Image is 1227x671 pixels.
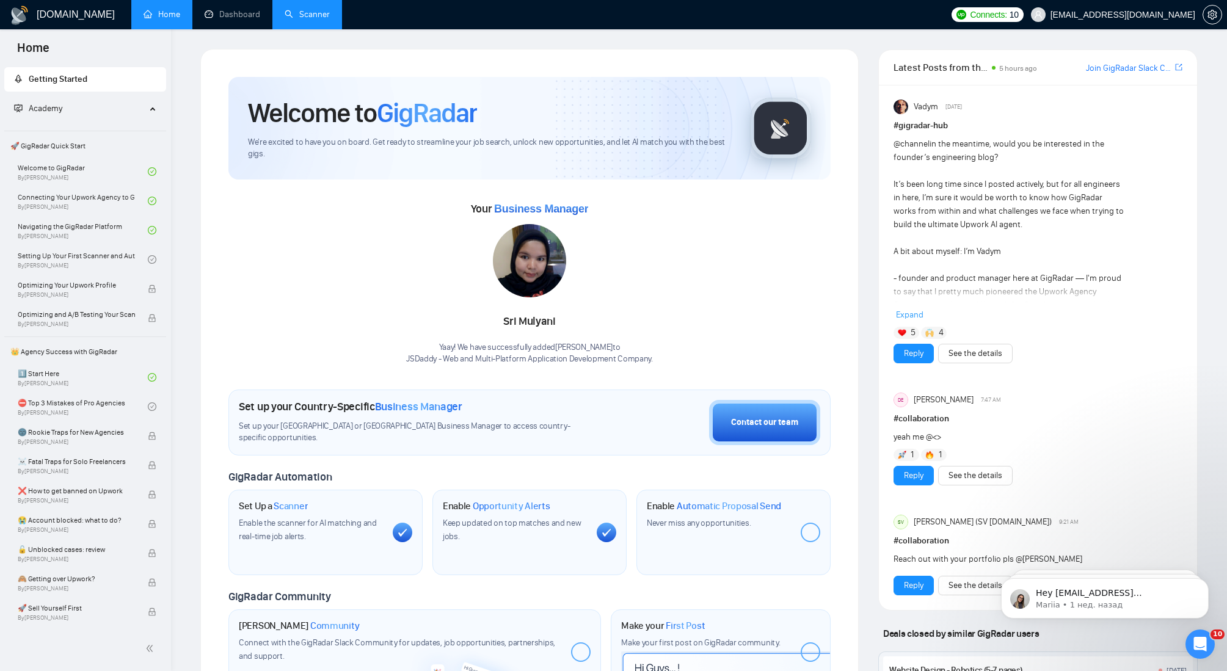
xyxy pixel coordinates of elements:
h1: # collaboration [894,412,1182,426]
span: Optimizing and A/B Testing Your Scanner for Better Results [18,308,135,321]
span: Getting Started [29,74,87,84]
span: 🚀 Sell Yourself First [18,602,135,614]
span: By [PERSON_NAME] [18,526,135,534]
a: Reply [904,469,923,482]
span: Latest Posts from the GigRadar Community [894,60,988,75]
span: Optimizing Your Upwork Profile [18,279,135,291]
span: lock [148,314,156,322]
span: 1 [939,449,942,461]
div: yeah me @<> [894,430,1124,444]
img: 🔥 [925,451,934,459]
span: Scanner [274,500,308,512]
span: setting [1203,10,1222,20]
img: 🚀 [898,451,906,459]
span: lock [148,285,156,293]
span: 🙈 Getting over Upwork? [18,573,135,585]
iframe: Intercom live chat [1185,629,1215,659]
span: double-left [145,642,158,655]
span: Expand [896,310,923,320]
a: setting [1203,10,1222,20]
span: Never miss any opportunities. [647,518,751,528]
span: Academy [14,103,62,114]
img: upwork-logo.png [956,10,966,20]
button: Contact our team [709,400,820,445]
h1: Enable [647,500,781,512]
h1: Set Up a [239,500,308,512]
img: Vadym [894,100,908,114]
a: See the details [948,469,1002,482]
span: Vadym [914,100,938,114]
a: homeHome [144,9,180,20]
span: 9:21 AM [1059,517,1079,528]
span: Connects: [970,8,1007,21]
button: See the details [938,576,1013,595]
button: Reply [894,344,934,363]
span: fund-projection-screen [14,104,23,112]
div: in the meantime, would you be interested in the founder’s engineering blog? It’s been long time s... [894,137,1124,473]
a: ⛔ Top 3 Mistakes of Pro AgenciesBy[PERSON_NAME] [18,393,148,420]
span: check-circle [148,167,156,176]
h1: [PERSON_NAME] [239,620,360,632]
div: Yaay! We have successfully added [PERSON_NAME] to [406,342,653,365]
h1: Make your [621,620,705,632]
a: searchScanner [285,9,330,20]
h1: # gigradar-hub [894,119,1182,132]
span: GigRadar [377,96,477,129]
li: Getting Started [4,67,166,92]
img: 🙌 [925,328,934,337]
span: check-circle [148,373,156,382]
span: Automatic Proposal Send [677,500,781,512]
a: Connecting Your Upwork Agency to GigRadarBy[PERSON_NAME] [18,187,148,214]
span: By [PERSON_NAME] [18,291,135,299]
span: lock [148,608,156,616]
span: Connect with the GigRadar Slack Community for updates, job opportunities, partnerships, and support. [239,637,555,661]
span: Your [471,202,589,216]
span: ☠️ Fatal Traps for Solo Freelancers [18,455,135,468]
span: 10 [1211,629,1225,639]
span: By [PERSON_NAME] [18,321,135,328]
h1: Enable [443,500,550,512]
div: Contact our team [731,416,798,429]
span: Business Manager [375,400,462,413]
span: We're excited to have you on board. Get ready to streamline your job search, unlock new opportuni... [248,137,730,160]
span: lock [148,461,156,470]
span: Hey [EMAIL_ADDRESS][DOMAIN_NAME], Looks like your Upwork agency JSDaddy - Web and Multi-Platform ... [53,35,211,227]
div: Reach out with your portfolio pls @[PERSON_NAME] [894,553,1124,566]
button: Reply [894,466,934,485]
button: setting [1203,5,1222,24]
p: Message from Mariia, sent 1 нед. назад [53,47,211,58]
button: See the details [938,466,1013,485]
span: 🌚 Rookie Traps for New Agencies [18,426,135,438]
span: @channel [894,139,930,149]
span: 5 hours ago [999,64,1037,73]
span: lock [148,432,156,440]
span: 7:47 AM [981,394,1001,405]
span: [DATE] [945,101,962,112]
span: lock [148,520,156,528]
span: check-circle [148,226,156,234]
a: dashboardDashboard [205,9,260,20]
span: [PERSON_NAME] [914,393,974,407]
span: Opportunity Alerts [473,500,550,512]
span: Make your first post on GigRadar community. [621,637,780,648]
span: user [1034,10,1043,19]
span: Academy [29,103,62,114]
span: GigRadar Automation [228,470,332,484]
span: Set up your [GEOGRAPHIC_DATA] or [GEOGRAPHIC_DATA] Business Manager to access country-specific op... [239,421,588,444]
span: lock [148,578,156,587]
img: logo [10,5,29,25]
span: ❌ How to get banned on Upwork [18,485,135,497]
a: Join GigRadar Slack Community [1086,62,1173,75]
span: check-circle [148,402,156,411]
a: Reply [904,579,923,592]
a: export [1175,62,1182,73]
button: See the details [938,344,1013,363]
span: First Post [666,620,705,632]
span: lock [148,549,156,557]
span: Deals closed by similar GigRadar users [878,623,1044,644]
span: By [PERSON_NAME] [18,468,135,475]
span: 🚀 GigRadar Quick Start [5,134,165,158]
a: Reply [904,347,923,360]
